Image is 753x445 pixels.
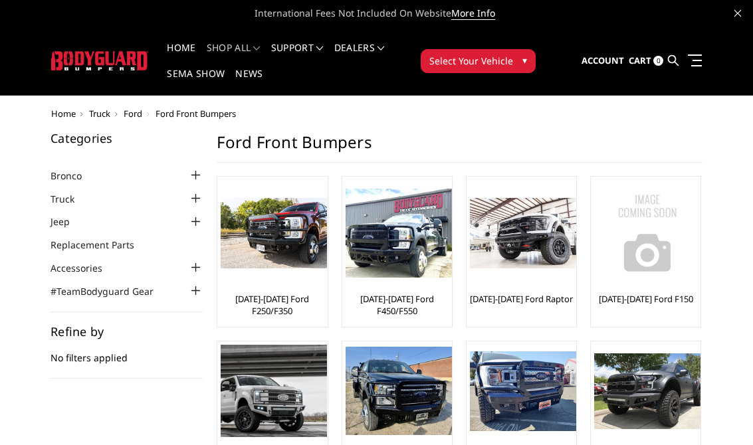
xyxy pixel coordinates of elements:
[167,69,225,95] a: SEMA Show
[582,54,624,66] span: Account
[221,293,324,317] a: [DATE]-[DATE] Ford F250/F350
[124,108,142,120] a: Ford
[167,43,195,69] a: Home
[51,325,203,337] h5: Refine by
[451,7,495,20] a: More Info
[51,325,203,379] div: No filters applied
[653,56,663,66] span: 0
[51,108,76,120] a: Home
[235,69,263,95] a: News
[599,293,693,305] a: [DATE]-[DATE] Ford F150
[582,43,624,79] a: Account
[522,53,527,67] span: ▾
[51,169,98,183] a: Bronco
[346,293,449,317] a: [DATE]-[DATE] Ford F450/F550
[51,215,86,228] a: Jeep
[51,261,119,275] a: Accessories
[51,192,91,206] a: Truck
[89,108,110,120] a: Truck
[334,43,385,69] a: Dealers
[51,51,149,70] img: BODYGUARD BUMPERS
[51,238,151,252] a: Replacement Parts
[429,54,513,68] span: Select Your Vehicle
[51,132,203,144] h5: Categories
[470,293,573,305] a: [DATE]-[DATE] Ford Raptor
[51,284,170,298] a: #TeamBodyguard Gear
[156,108,236,120] span: Ford Front Bumpers
[207,43,261,69] a: shop all
[217,132,702,163] h1: Ford Front Bumpers
[594,180,697,286] a: No Image
[629,54,651,66] span: Cart
[271,43,324,69] a: Support
[629,43,663,79] a: Cart 0
[421,49,536,73] button: Select Your Vehicle
[594,180,700,286] img: No Image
